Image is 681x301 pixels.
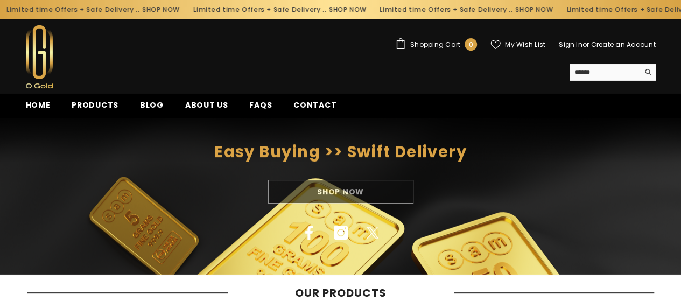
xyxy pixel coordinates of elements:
[490,40,545,50] a: My Wish List
[184,1,371,18] div: Limited time Offers + Safe Delivery ..
[140,4,178,16] a: SHOP NOW
[72,100,118,110] span: Products
[395,38,477,51] a: Shopping Cart
[249,100,272,110] span: FAQs
[174,99,239,117] a: About us
[61,99,129,117] a: Products
[26,100,51,110] span: Home
[371,1,558,18] div: Limited time Offers + Safe Delivery ..
[26,25,53,88] img: Ogold Shop
[582,40,589,49] span: or
[410,41,460,48] span: Shopping Cart
[185,100,228,110] span: About us
[326,4,364,16] a: SHOP NOW
[129,99,174,117] a: Blog
[469,39,473,51] span: 0
[283,99,347,117] a: Contact
[140,100,164,110] span: Blog
[639,64,656,80] button: Search
[570,64,656,81] summary: Search
[293,100,336,110] span: Contact
[591,40,655,49] a: Create an Account
[505,41,545,48] span: My Wish List
[228,286,454,299] span: Our Products
[15,99,61,117] a: Home
[238,99,283,117] a: FAQs
[559,40,582,49] a: Sign In
[513,4,551,16] a: SHOP NOW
